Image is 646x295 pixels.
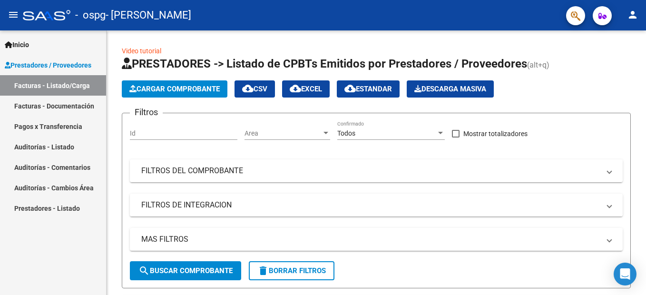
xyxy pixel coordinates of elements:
[129,85,220,93] span: Cargar Comprobante
[290,85,322,93] span: EXCEL
[5,39,29,50] span: Inicio
[130,261,241,280] button: Buscar Comprobante
[344,85,392,93] span: Estandar
[130,106,163,119] h3: Filtros
[138,266,233,275] span: Buscar Comprobante
[344,83,356,94] mat-icon: cloud_download
[141,166,600,176] mat-panel-title: FILTROS DEL COMPROBANTE
[463,128,528,139] span: Mostrar totalizadores
[242,85,267,93] span: CSV
[8,9,19,20] mat-icon: menu
[249,261,334,280] button: Borrar Filtros
[122,57,527,70] span: PRESTADORES -> Listado de CPBTs Emitidos por Prestadores / Proveedores
[122,80,227,98] button: Cargar Comprobante
[627,9,638,20] mat-icon: person
[407,80,494,98] button: Descarga Masiva
[130,228,623,251] mat-expansion-panel-header: MAS FILTROS
[290,83,301,94] mat-icon: cloud_download
[122,47,161,55] a: Video tutorial
[106,5,191,26] span: - [PERSON_NAME]
[337,80,400,98] button: Estandar
[257,266,326,275] span: Borrar Filtros
[141,200,600,210] mat-panel-title: FILTROS DE INTEGRACION
[235,80,275,98] button: CSV
[141,234,600,245] mat-panel-title: MAS FILTROS
[337,129,355,137] span: Todos
[130,194,623,216] mat-expansion-panel-header: FILTROS DE INTEGRACION
[5,60,91,70] span: Prestadores / Proveedores
[245,129,322,138] span: Area
[407,80,494,98] app-download-masive: Descarga masiva de comprobantes (adjuntos)
[527,60,549,69] span: (alt+q)
[75,5,106,26] span: - ospg
[614,263,636,285] div: Open Intercom Messenger
[414,85,486,93] span: Descarga Masiva
[282,80,330,98] button: EXCEL
[130,159,623,182] mat-expansion-panel-header: FILTROS DEL COMPROBANTE
[242,83,254,94] mat-icon: cloud_download
[138,265,150,276] mat-icon: search
[257,265,269,276] mat-icon: delete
